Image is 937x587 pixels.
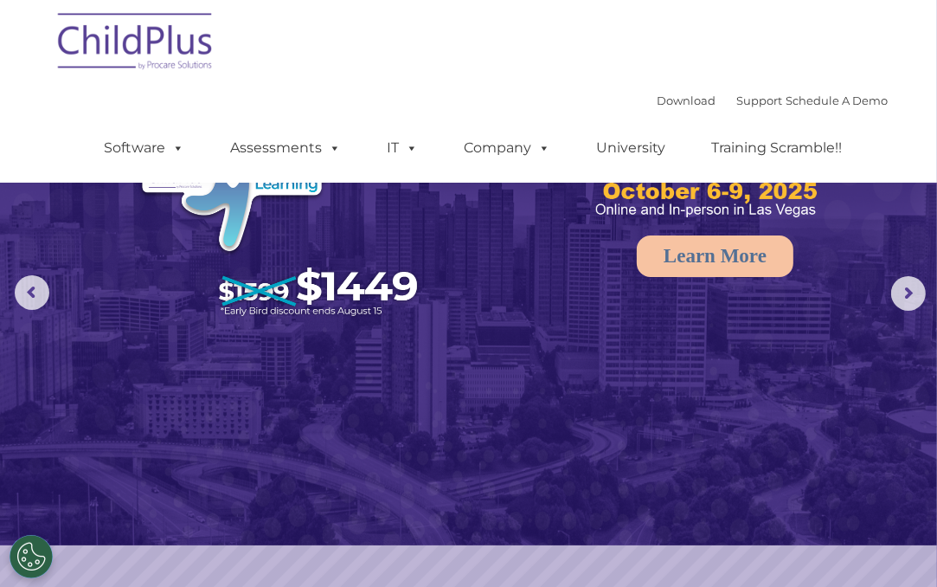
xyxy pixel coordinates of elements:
a: IT [370,131,436,165]
a: Company [447,131,568,165]
a: Assessments [214,131,359,165]
font: | [658,94,889,107]
a: Learn More [637,235,793,277]
img: ChildPlus by Procare Solutions [49,1,222,87]
a: Support [737,94,783,107]
a: Schedule A Demo [786,94,889,107]
a: Training Scramble!! [695,131,860,165]
button: Cookies Settings [10,535,53,578]
a: Download [658,94,716,107]
a: Software [87,131,202,165]
a: University [580,131,683,165]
